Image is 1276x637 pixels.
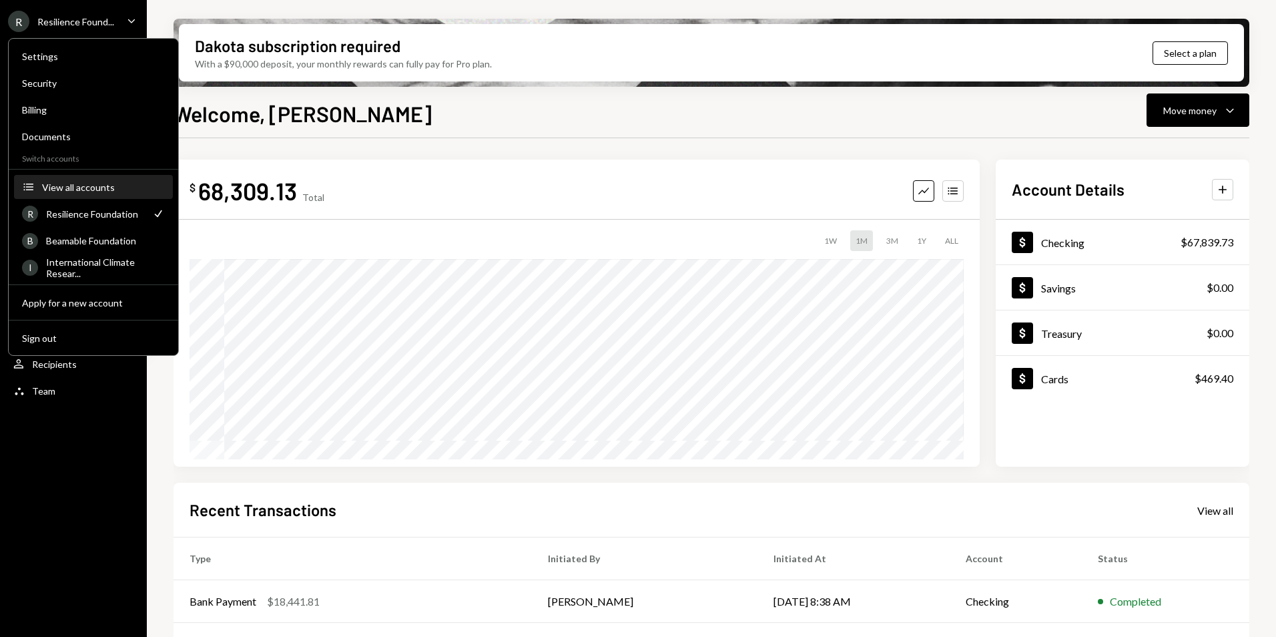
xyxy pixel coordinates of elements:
[46,235,165,246] div: Beamable Foundation
[22,260,38,276] div: I
[14,97,173,122] a: Billing
[757,580,950,623] td: [DATE] 8:38 AM
[190,594,256,610] div: Bank Payment
[14,255,173,279] a: IInternational Climate Resear...
[22,333,165,344] div: Sign out
[302,192,324,203] div: Total
[950,538,1082,580] th: Account
[1110,594,1161,610] div: Completed
[22,131,165,142] div: Documents
[1153,41,1228,65] button: Select a plan
[14,176,173,200] button: View all accounts
[46,256,165,279] div: International Climate Resear...
[190,499,336,521] h2: Recent Transactions
[757,538,950,580] th: Initiated At
[1041,373,1068,385] div: Cards
[198,176,297,206] div: 68,309.13
[1012,178,1125,200] h2: Account Details
[22,104,165,116] div: Billing
[532,580,758,623] td: [PERSON_NAME]
[1041,236,1084,249] div: Checking
[881,230,904,251] div: 3M
[14,291,173,315] button: Apply for a new account
[819,230,842,251] div: 1W
[940,230,964,251] div: ALL
[1041,282,1076,294] div: Savings
[22,233,38,249] div: B
[996,356,1249,401] a: Cards$469.40
[9,151,178,164] div: Switch accounts
[32,359,77,370] div: Recipients
[14,228,173,252] a: BBeamable Foundation
[8,11,29,32] div: R
[267,594,320,610] div: $18,441.81
[174,538,532,580] th: Type
[22,77,165,89] div: Security
[22,51,165,62] div: Settings
[8,379,139,403] a: Team
[532,538,758,580] th: Initiated By
[1082,538,1249,580] th: Status
[32,385,55,397] div: Team
[912,230,932,251] div: 1Y
[22,206,38,222] div: R
[22,297,165,308] div: Apply for a new account
[1195,371,1233,387] div: $469.40
[190,181,196,194] div: $
[1197,503,1233,517] a: View all
[37,16,114,27] div: Resilience Found...
[14,71,173,95] a: Security
[46,208,143,220] div: Resilience Foundation
[1197,504,1233,517] div: View all
[14,124,173,148] a: Documents
[996,265,1249,310] a: Savings$0.00
[950,580,1082,623] td: Checking
[195,35,400,57] div: Dakota subscription required
[1163,103,1217,118] div: Move money
[195,57,492,71] div: With a $90,000 deposit, your monthly rewards can fully pay for Pro plan.
[996,220,1249,264] a: Checking$67,839.73
[1181,234,1233,250] div: $67,839.73
[1207,280,1233,296] div: $0.00
[42,182,165,193] div: View all accounts
[996,310,1249,355] a: Treasury$0.00
[850,230,873,251] div: 1M
[174,100,432,127] h1: Welcome, [PERSON_NAME]
[14,44,173,68] a: Settings
[1147,93,1249,127] button: Move money
[1041,327,1082,340] div: Treasury
[8,352,139,376] a: Recipients
[1207,325,1233,341] div: $0.00
[14,327,173,351] button: Sign out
